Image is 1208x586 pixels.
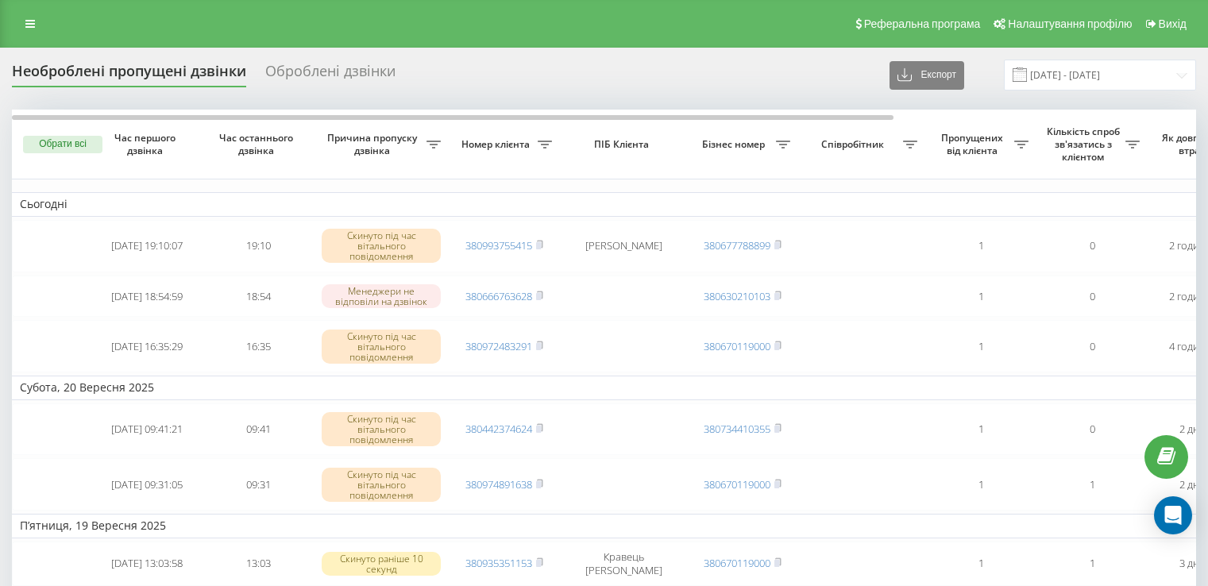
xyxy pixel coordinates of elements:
[203,320,314,372] td: 16:35
[322,330,441,364] div: Скинуто під час вітального повідомлення
[203,276,314,318] td: 18:54
[704,477,770,492] a: 380670119000
[704,556,770,570] a: 380670119000
[925,403,1036,456] td: 1
[23,136,102,153] button: Обрати всі
[322,552,441,576] div: Скинуто раніше 10 секунд
[91,542,203,586] td: [DATE] 13:03:58
[465,238,532,253] a: 380993755415
[12,63,246,87] div: Необроблені пропущені дзвінки
[465,422,532,436] a: 380442374624
[91,276,203,318] td: [DATE] 18:54:59
[465,556,532,570] a: 380935351153
[91,458,203,511] td: [DATE] 09:31:05
[203,458,314,511] td: 09:31
[322,132,426,156] span: Причина пропуску дзвінка
[1036,458,1148,511] td: 1
[322,412,441,447] div: Скинуто під час вітального повідомлення
[1036,220,1148,272] td: 0
[457,138,538,151] span: Номер клієнта
[465,477,532,492] a: 380974891638
[322,468,441,503] div: Скинуто під час вітального повідомлення
[203,403,314,456] td: 09:41
[925,320,1036,372] td: 1
[933,132,1014,156] span: Пропущених від клієнта
[704,422,770,436] a: 380734410355
[864,17,981,30] span: Реферальна програма
[704,238,770,253] a: 380677788899
[1154,496,1192,534] div: Open Intercom Messenger
[925,458,1036,511] td: 1
[1036,276,1148,318] td: 0
[560,542,687,586] td: Кравець [PERSON_NAME]
[203,542,314,586] td: 13:03
[925,220,1036,272] td: 1
[322,284,441,308] div: Менеджери не відповіли на дзвінок
[1044,125,1125,163] span: Кількість спроб зв'язатись з клієнтом
[1036,542,1148,586] td: 1
[806,138,903,151] span: Співробітник
[265,63,396,87] div: Оброблені дзвінки
[465,289,532,303] a: 380666763628
[104,132,190,156] span: Час першого дзвінка
[1008,17,1132,30] span: Налаштування профілю
[203,220,314,272] td: 19:10
[91,403,203,456] td: [DATE] 09:41:21
[925,542,1036,586] td: 1
[890,61,964,90] button: Експорт
[1159,17,1187,30] span: Вихід
[91,220,203,272] td: [DATE] 19:10:07
[573,138,673,151] span: ПІБ Клієнта
[215,132,301,156] span: Час останнього дзвінка
[925,276,1036,318] td: 1
[695,138,776,151] span: Бізнес номер
[465,339,532,353] a: 380972483291
[91,320,203,372] td: [DATE] 16:35:29
[1036,403,1148,456] td: 0
[1036,320,1148,372] td: 0
[704,339,770,353] a: 380670119000
[322,229,441,264] div: Скинуто під час вітального повідомлення
[704,289,770,303] a: 380630210103
[560,220,687,272] td: [PERSON_NAME]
